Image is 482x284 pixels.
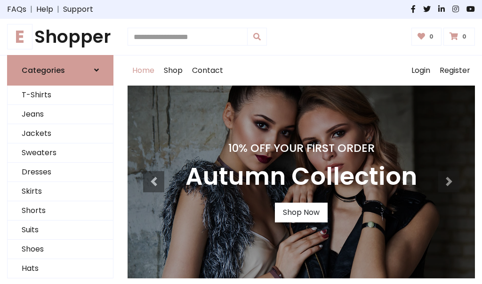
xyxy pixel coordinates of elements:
[7,24,32,49] span: E
[435,55,475,86] a: Register
[185,142,417,155] h4: 10% Off Your First Order
[7,4,26,15] a: FAQs
[36,4,53,15] a: Help
[8,221,113,240] a: Suits
[53,4,63,15] span: |
[8,124,113,143] a: Jackets
[8,86,113,105] a: T-Shirts
[26,4,36,15] span: |
[407,55,435,86] a: Login
[185,162,417,191] h3: Autumn Collection
[8,105,113,124] a: Jeans
[8,201,113,221] a: Shorts
[63,4,93,15] a: Support
[411,28,442,46] a: 0
[22,66,65,75] h6: Categories
[7,55,113,86] a: Categories
[427,32,436,41] span: 0
[8,259,113,278] a: Hats
[7,26,113,47] a: EShopper
[187,55,228,86] a: Contact
[275,203,328,222] a: Shop Now
[443,28,475,46] a: 0
[8,143,113,163] a: Sweaters
[159,55,187,86] a: Shop
[460,32,469,41] span: 0
[7,26,113,47] h1: Shopper
[128,55,159,86] a: Home
[8,182,113,201] a: Skirts
[8,240,113,259] a: Shoes
[8,163,113,182] a: Dresses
